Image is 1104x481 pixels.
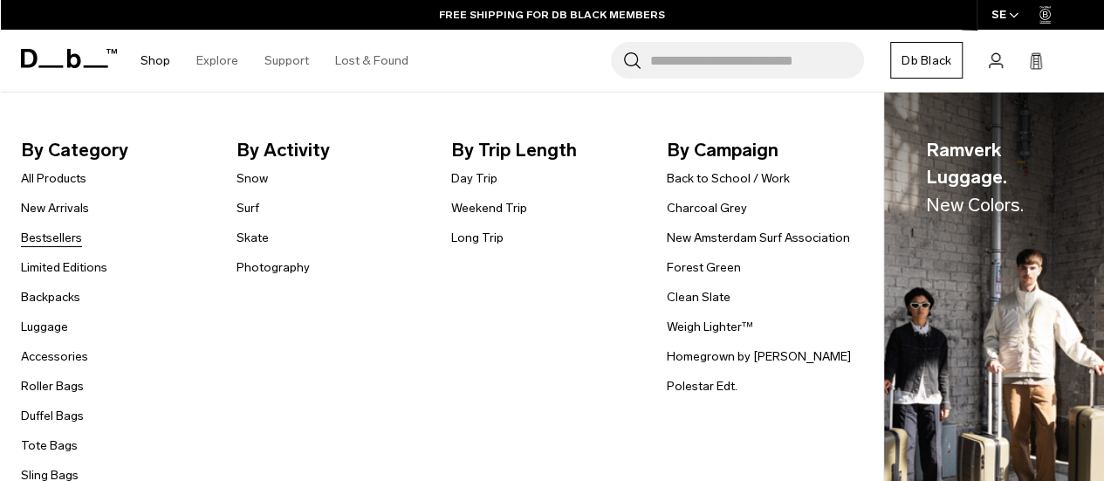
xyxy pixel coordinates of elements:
a: Clean Slate [667,288,730,306]
a: New Arrivals [21,199,89,217]
a: Duffel Bags [21,407,84,425]
a: Limited Editions [21,258,107,277]
a: Photography [237,258,310,277]
a: Homegrown by [PERSON_NAME] [667,347,851,366]
span: By Trip Length [451,136,639,164]
a: FREE SHIPPING FOR DB BLACK MEMBERS [439,7,665,23]
a: Explore [196,30,238,92]
a: Polestar Edt. [667,377,737,395]
a: Shop [141,30,170,92]
a: Day Trip [451,169,497,188]
a: Db Black [890,42,963,79]
a: Tote Bags [21,436,78,455]
a: New Amsterdam Surf Association [667,229,850,247]
span: By Activity [237,136,424,164]
a: Long Trip [451,229,504,247]
a: Accessories [21,347,88,366]
a: Skate [237,229,269,247]
span: By Category [21,136,209,164]
span: Ramverk Luggage. [926,136,1062,219]
a: Luggage [21,318,68,336]
a: Lost & Found [335,30,408,92]
a: Backpacks [21,288,80,306]
nav: Main Navigation [127,30,422,92]
span: By Campaign [667,136,854,164]
a: Forest Green [667,258,741,277]
a: Back to School / Work [667,169,790,188]
a: Weigh Lighter™ [667,318,753,336]
a: Support [264,30,309,92]
span: New Colors. [926,194,1024,216]
a: Weekend Trip [451,199,527,217]
a: Bestsellers [21,229,82,247]
a: Surf [237,199,259,217]
a: Charcoal Grey [667,199,747,217]
a: All Products [21,169,86,188]
a: Snow [237,169,268,188]
a: Roller Bags [21,377,84,395]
